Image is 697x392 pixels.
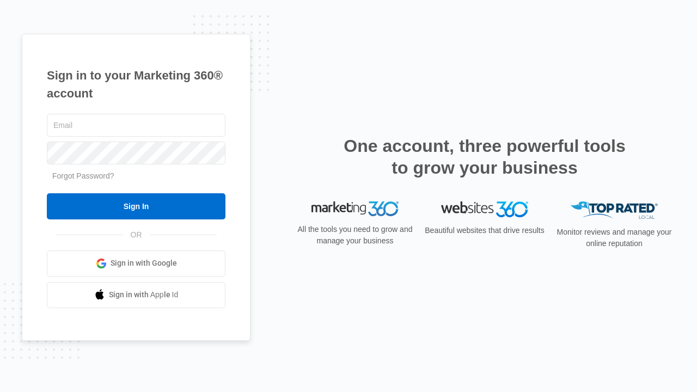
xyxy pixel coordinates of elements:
[340,135,629,179] h2: One account, three powerful tools to grow your business
[441,201,528,217] img: Websites 360
[47,250,225,277] a: Sign in with Google
[571,201,658,219] img: Top Rated Local
[109,289,179,301] span: Sign in with Apple Id
[111,258,177,269] span: Sign in with Google
[47,114,225,137] input: Email
[311,201,399,217] img: Marketing 360
[47,66,225,102] h1: Sign in to your Marketing 360® account
[47,282,225,308] a: Sign in with Apple Id
[424,225,546,236] p: Beautiful websites that drive results
[123,229,150,241] span: OR
[52,171,114,180] a: Forgot Password?
[553,226,675,249] p: Monitor reviews and manage your online reputation
[294,224,416,247] p: All the tools you need to grow and manage your business
[47,193,225,219] input: Sign In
